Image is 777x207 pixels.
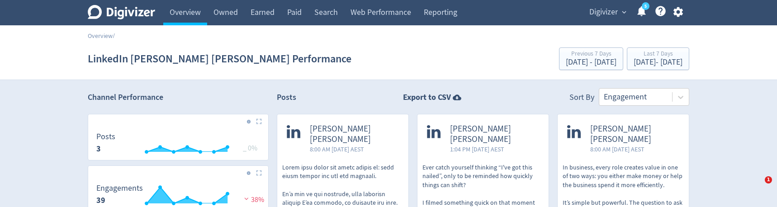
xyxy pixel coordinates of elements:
[590,145,679,154] span: 8:00 AM [DATE] AEST
[96,183,143,193] dt: Engagements
[566,58,616,66] div: [DATE] - [DATE]
[96,143,101,154] strong: 3
[256,118,262,124] img: Placeholder
[634,58,682,66] div: [DATE] - [DATE]
[92,132,265,156] svg: Posts 3
[586,5,629,19] button: Digivizer
[642,2,649,10] a: 5
[644,3,647,9] text: 5
[310,124,399,145] span: [PERSON_NAME] [PERSON_NAME]
[88,44,351,73] h1: LinkedIn [PERSON_NAME] [PERSON_NAME] Performance
[96,132,115,142] dt: Posts
[450,124,539,145] span: [PERSON_NAME] [PERSON_NAME]
[242,195,264,204] span: 38%
[256,170,262,176] img: Placeholder
[589,5,618,19] span: Digivizer
[566,51,616,58] div: Previous 7 Days
[450,145,539,154] span: 1:04 PM [DATE] AEST
[243,144,257,153] span: _ 0%
[277,92,296,106] h2: Posts
[96,195,105,206] strong: 39
[569,92,594,106] div: Sort By
[88,32,113,40] a: Overview
[559,47,623,70] button: Previous 7 Days[DATE] - [DATE]
[88,92,269,103] h2: Channel Performance
[765,176,772,183] span: 1
[746,176,768,198] iframe: Intercom live chat
[590,124,679,145] span: [PERSON_NAME] [PERSON_NAME]
[242,195,251,202] img: negative-performance.svg
[310,145,399,154] span: 8:00 AM [DATE] AEST
[113,32,115,40] span: /
[634,51,682,58] div: Last 7 Days
[620,8,628,16] span: expand_more
[627,47,689,70] button: Last 7 Days[DATE]- [DATE]
[403,92,451,103] strong: Export to CSV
